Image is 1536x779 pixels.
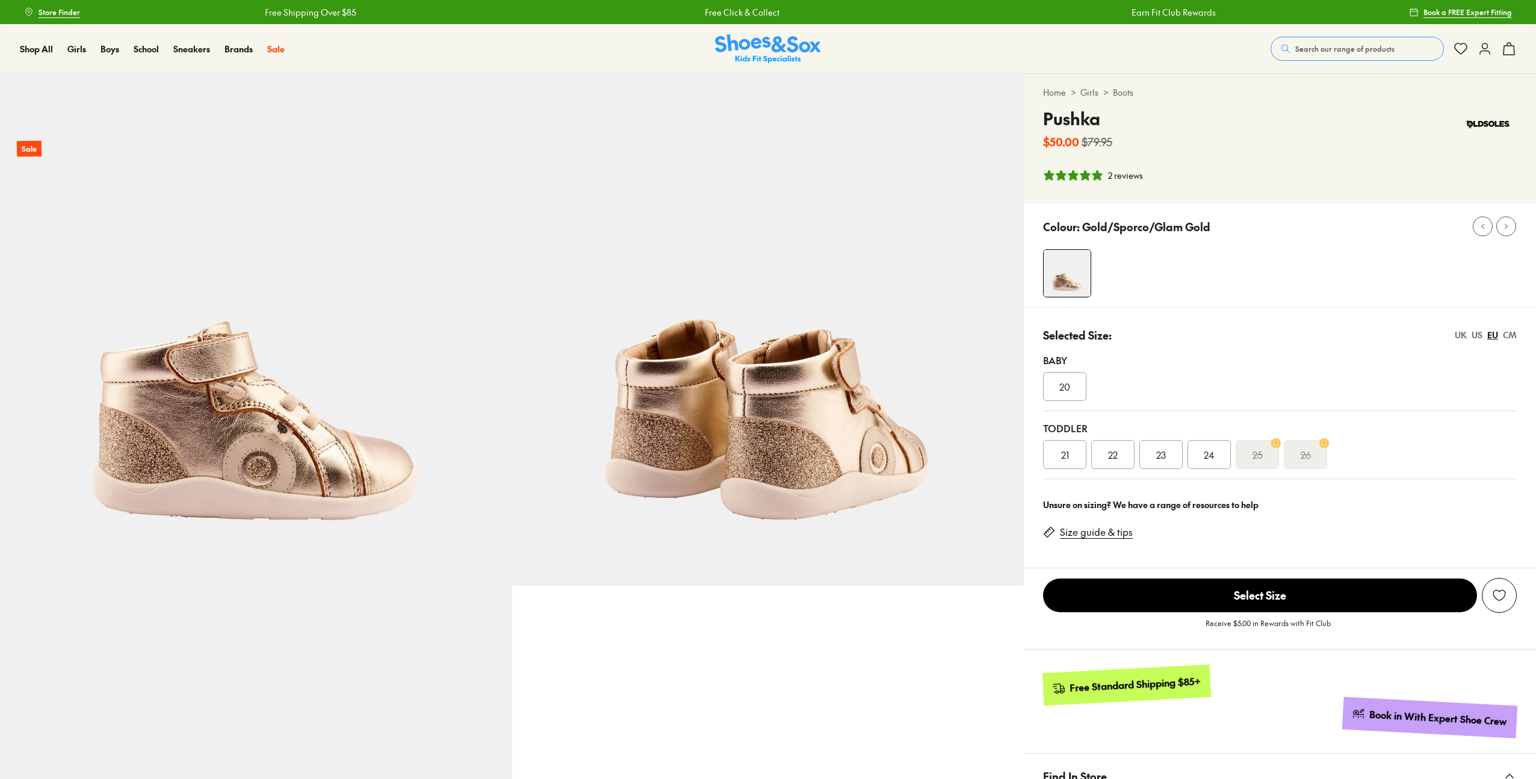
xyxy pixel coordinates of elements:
s: $79.95 [1082,134,1112,150]
div: Unsure on sizing? We have a range of resources to help [1043,498,1517,511]
p: Receive $5.00 in Rewards with Fit Club [1206,618,1331,639]
a: Sneakers [173,43,210,55]
span: 22 [1108,447,1118,462]
a: Shoes & Sox [715,34,821,64]
span: Store Finder [39,7,80,17]
p: Selected Size: [1043,327,1112,343]
span: Select Size [1043,579,1477,612]
iframe: Gorgias live chat messenger [12,698,60,743]
a: Girls [67,43,86,55]
button: 5 stars, 2 ratings [1043,169,1143,182]
span: 23 [1156,447,1166,462]
div: Free Standard Shipping $85+ [1070,674,1201,694]
button: Search our range of products [1271,37,1444,61]
a: Free Shipping Over $85 [264,6,355,19]
p: Gold/Sporco/Glam Gold [1082,219,1210,235]
p: Colour: [1043,219,1080,235]
div: US [1472,329,1482,341]
b: $50.00 [1043,134,1079,150]
div: UK [1455,329,1467,341]
div: > > [1043,86,1517,99]
a: Free Click & Collect [704,6,778,19]
a: Earn Fit Club Rewards [1131,6,1215,19]
span: 20 [1059,379,1070,394]
div: Book in With Expert Shoe Crew [1369,708,1508,728]
p: Sale [17,141,42,157]
span: 24 [1204,447,1215,462]
a: Boots [1113,86,1133,99]
a: School [134,43,159,55]
img: Vendor logo [1459,106,1517,142]
div: EU [1487,329,1498,341]
a: Store Finder [24,1,80,23]
button: Add to Wishlist [1482,578,1517,613]
a: Shop All [20,43,53,55]
span: 21 [1061,447,1069,462]
img: SNS_Logo_Responsive.svg [715,34,821,64]
s: 25 [1253,447,1263,462]
a: Free Standard Shipping $85+ [1042,665,1211,706]
button: Select Size [1043,578,1477,613]
a: Book a FREE Expert Fitting [1409,1,1512,23]
a: Boys [101,43,119,55]
a: Brands [225,43,253,55]
span: Search our range of products [1295,43,1395,54]
h4: Pushka [1043,106,1112,131]
a: Sale [267,43,285,55]
div: 2 reviews [1108,169,1143,182]
img: 4-527728_1 [1044,250,1091,297]
a: Book in With Expert Shoe Crew [1342,697,1517,738]
img: 5-527729_1 [512,73,1024,586]
div: Baby [1043,353,1517,367]
a: Home [1043,86,1066,99]
s: 26 [1301,447,1311,462]
div: Toddler [1043,421,1517,435]
div: CM [1503,329,1517,341]
span: Book a FREE Expert Fitting [1423,7,1512,17]
a: Girls [1080,86,1098,99]
a: Size guide & tips [1060,526,1133,539]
